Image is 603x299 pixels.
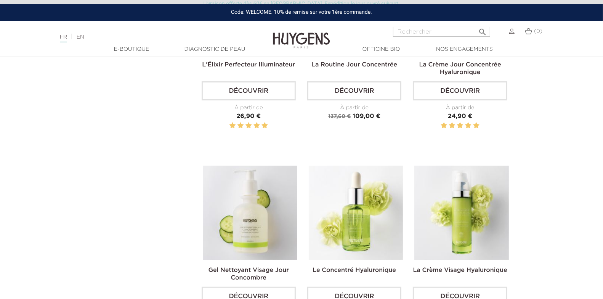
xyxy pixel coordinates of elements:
[449,121,455,131] label: 2
[414,166,508,260] img: La Crème Visage Hyaluronique
[478,25,487,34] i: 
[237,121,244,131] label: 2
[457,121,463,131] label: 3
[441,121,447,131] label: 1
[476,24,489,35] button: 
[176,45,253,53] a: Diagnostic de peau
[93,45,170,53] a: E-Boutique
[413,81,507,100] a: Découvrir
[229,121,236,131] label: 1
[419,62,501,76] a: La Crème Jour Concentrée Hyaluronique
[60,34,67,42] a: FR
[309,166,403,260] img: Le Concentré Hyaluronique
[426,45,502,53] a: Nos engagements
[307,104,401,112] div: À partir de
[261,121,268,131] label: 5
[203,166,297,260] img: Gel Nettoyant Visage Jour Concombre
[353,113,380,120] span: 109,00 €
[534,29,542,34] span: (0)
[236,113,261,120] span: 26,90 €
[465,121,471,131] label: 4
[202,81,296,100] a: Découvrir
[245,121,252,131] label: 3
[307,81,401,100] a: Découvrir
[202,104,296,112] div: À partir de
[77,34,84,40] a: EN
[56,32,245,42] div: |
[413,104,507,112] div: À partir de
[253,121,260,131] label: 4
[202,62,295,68] a: L'Élixir Perfecteur Illuminateur
[393,27,490,37] input: Rechercher
[311,62,397,68] a: La Routine Jour Concentrée
[328,114,351,119] span: 137,60 €
[343,45,419,53] a: Officine Bio
[208,267,289,281] a: Gel Nettoyant Visage Jour Concombre
[473,121,479,131] label: 5
[313,267,396,273] a: Le Concentré Hyaluronique
[273,20,330,50] img: Huygens
[448,113,472,120] span: 24,90 €
[413,267,507,273] a: La Crème Visage Hyaluronique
